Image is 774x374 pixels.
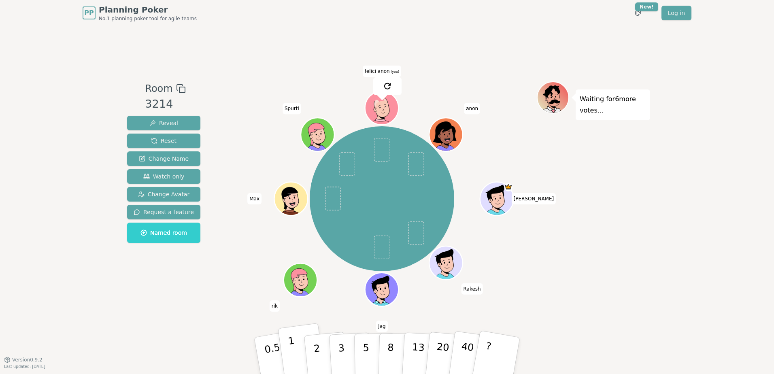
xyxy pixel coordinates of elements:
button: Watch only [127,169,200,184]
button: Click to change your avatar [366,92,398,124]
span: Click to change your name [247,193,262,204]
span: Change Avatar [138,190,190,198]
span: (you) [390,70,400,74]
span: Named room [140,229,187,237]
div: 3214 [145,96,185,113]
button: Request a feature [127,205,200,219]
span: Watch only [143,172,185,181]
div: New! [635,2,658,11]
button: New! [631,6,645,20]
button: Named room [127,223,200,243]
button: Reveal [127,116,200,130]
img: reset [383,81,392,91]
span: Reset [151,137,176,145]
span: Chris is the host [504,183,513,191]
button: Version0.9.2 [4,357,43,363]
span: Room [145,81,172,96]
span: Last updated: [DATE] [4,364,45,369]
span: Request a feature [134,208,194,216]
span: Click to change your name [461,283,483,294]
span: Click to change your name [270,300,280,312]
button: Change Avatar [127,187,200,202]
a: PPPlanning PokerNo.1 planning poker tool for agile teams [83,4,197,22]
a: Log in [661,6,691,20]
span: Version 0.9.2 [12,357,43,363]
p: Waiting for 6 more votes... [580,93,646,116]
span: PP [84,8,94,18]
span: Click to change your name [376,321,388,332]
button: Change Name [127,151,200,166]
span: No.1 planning poker tool for agile teams [99,15,197,22]
span: Click to change your name [283,103,301,114]
button: Reset [127,134,200,148]
span: Click to change your name [464,103,480,114]
span: Click to change your name [512,193,556,204]
span: Click to change your name [363,66,401,77]
span: Change Name [139,155,189,163]
span: Planning Poker [99,4,197,15]
span: Reveal [149,119,178,127]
